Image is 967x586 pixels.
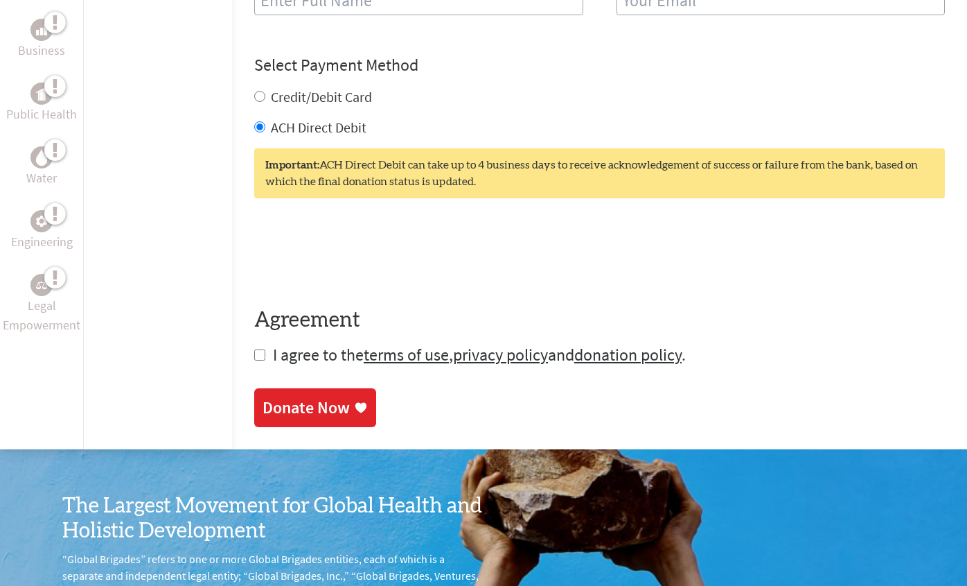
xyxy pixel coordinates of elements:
img: Public Health [36,87,47,101]
h3: The Largest Movement for Global Health and Holistic Development [62,494,483,544]
h4: Select Payment Method [254,54,945,76]
div: Engineering [30,210,53,232]
div: Water [30,146,53,169]
div: Public Health [30,83,53,105]
iframe: reCAPTCHA [254,226,465,280]
label: Credit/Debit Card [271,88,372,105]
a: Donate Now [254,388,376,427]
strong: Important: [265,160,319,171]
label: ACH Direct Debit [271,119,366,136]
p: Public Health [6,105,77,124]
p: Water [26,169,57,188]
a: privacy policy [453,344,548,365]
a: Public HealthPublic Health [6,83,77,124]
img: Business [36,24,47,35]
h4: Agreement [254,308,945,333]
a: donation policy [574,344,682,365]
img: Engineering [36,216,47,227]
p: Business [18,41,65,60]
div: ACH Direct Debit can take up to 4 business days to receive acknowledgement of success or failure ... [254,148,945,198]
div: Legal Empowerment [30,274,53,296]
div: Donate Now [263,397,350,419]
p: Engineering [11,232,73,252]
span: I agree to the , and . [273,344,686,365]
a: BusinessBusiness [18,19,65,60]
p: Legal Empowerment [3,296,80,335]
div: Business [30,19,53,41]
a: WaterWater [26,146,57,188]
a: EngineeringEngineering [11,210,73,252]
a: terms of use [364,344,449,365]
a: Legal EmpowermentLegal Empowerment [3,274,80,335]
img: Legal Empowerment [36,281,47,289]
img: Water [36,150,47,166]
